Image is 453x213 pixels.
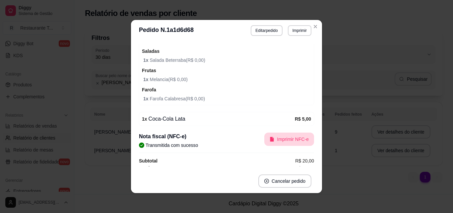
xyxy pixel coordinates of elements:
[142,49,160,54] strong: Saladas
[258,174,311,188] button: close-circleCancelar pedido
[139,165,150,171] strong: Total
[143,96,150,101] strong: 1 x
[295,157,314,164] span: R$ 20,00
[143,76,311,83] span: Melancia ( R$ 0,00 )
[142,87,156,92] strong: Farofa
[310,21,321,32] button: Close
[143,56,311,64] span: Salada Beterraba ( R$ 0,00 )
[264,133,314,146] button: fileImprimir NFC-e
[143,95,311,102] span: Farofa Calabresa ( R$ 0,00 )
[143,77,150,82] strong: 1 x
[142,115,295,123] div: Coca-Cola Lata
[270,137,274,142] span: file
[295,116,311,122] strong: R$ 5,00
[142,116,147,122] strong: 1 x
[142,68,156,73] strong: Frutas
[251,25,282,36] button: Editarpedido
[139,133,198,141] p: Nota fiscal (NFC-e)
[139,25,194,36] h3: Pedido N. 1a1d6d68
[264,179,269,183] span: close-circle
[146,142,198,149] p: Transmitida com sucesso
[143,57,150,63] strong: 1 x
[139,158,158,163] strong: Subtotal
[288,25,311,36] button: Imprimir
[295,164,314,172] span: R$ 20,00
